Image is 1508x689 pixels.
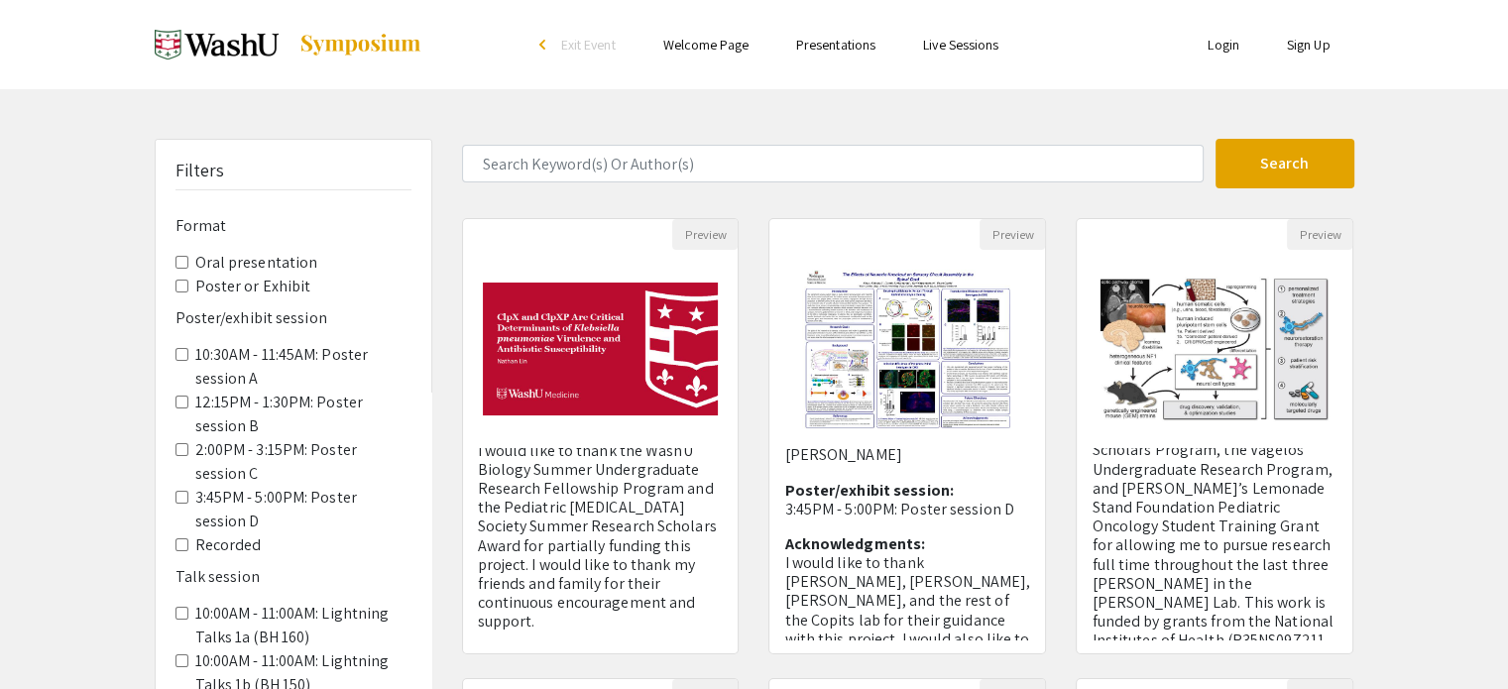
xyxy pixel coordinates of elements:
div: Open Presentation <p>A58: Understanding the Mechanism Underlying MEK-Dependent Growth in Pediatri... [1076,218,1353,654]
span: Poster/exhibit session: [784,480,953,501]
button: Search [1216,139,1354,188]
a: Live Sessions [923,36,998,54]
a: Sign Up [1287,36,1331,54]
label: Oral presentation [195,251,318,275]
img: <p class="ql-align-center">ClpX and ClpXP Are Critical Determinants of <em>Klebsiella pneumoniae<... [463,263,739,435]
h5: Filters [175,160,225,181]
h6: Format [175,216,411,235]
img: <p>D46: The Effects of Neurexin Knockout on Sensory Circuit Assembly in the Spinal Cord</p> [782,250,1033,448]
a: Login [1208,36,1239,54]
label: 12:15PM - 1:30PM: Poster session B [195,391,411,438]
p: 3:45PM - 5:00PM: Poster session D [784,500,1030,518]
label: 10:30AM - 11:45AM: Poster session A [195,343,411,391]
span: Acknowledgments: [784,533,925,554]
a: Spring 2025 Undergraduate Research Symposium [155,20,422,69]
h6: Poster/exhibit session [175,308,411,327]
button: Preview [672,219,738,250]
img: Spring 2025 Undergraduate Research Symposium [155,20,279,69]
span: Exit Event [561,36,616,54]
p: [PERSON_NAME] [784,445,1030,464]
label: 3:45PM - 5:00PM: Poster session D [195,486,411,533]
a: Welcome Page [663,36,749,54]
label: Recorded [195,533,262,557]
button: Preview [980,219,1045,250]
label: 10:00AM - 11:00AM: Lightning Talks 1a (BH 160) [195,602,411,649]
label: 2:00PM - 3:15PM: Poster session C [195,438,411,486]
input: Search Keyword(s) Or Author(s) [462,145,1204,182]
label: Poster or Exhibit [195,275,311,298]
p: I would like to thank Dr. [PERSON_NAME] and the members of the [PERSON_NAME] lab—[PERSON_NAME], [... [478,270,724,632]
button: Preview [1287,219,1352,250]
div: Open Presentation <p class="ql-align-center">ClpX and ClpXP Are Critical Determinants of <em>Kleb... [462,218,740,654]
img: Symposium by ForagerOne [298,33,422,57]
div: arrow_back_ios [539,39,551,51]
div: Open Presentation <p>D46: The Effects of Neurexin Knockout on Sensory Circuit Assembly in the Spi... [768,218,1046,654]
a: Presentations [796,36,875,54]
img: <p>A58: Understanding the Mechanism Underlying MEK-Dependent Growth in Pediatric Low-Grade Glioma... [1077,257,1352,441]
h6: Talk session [175,567,411,586]
iframe: Chat [15,600,84,674]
